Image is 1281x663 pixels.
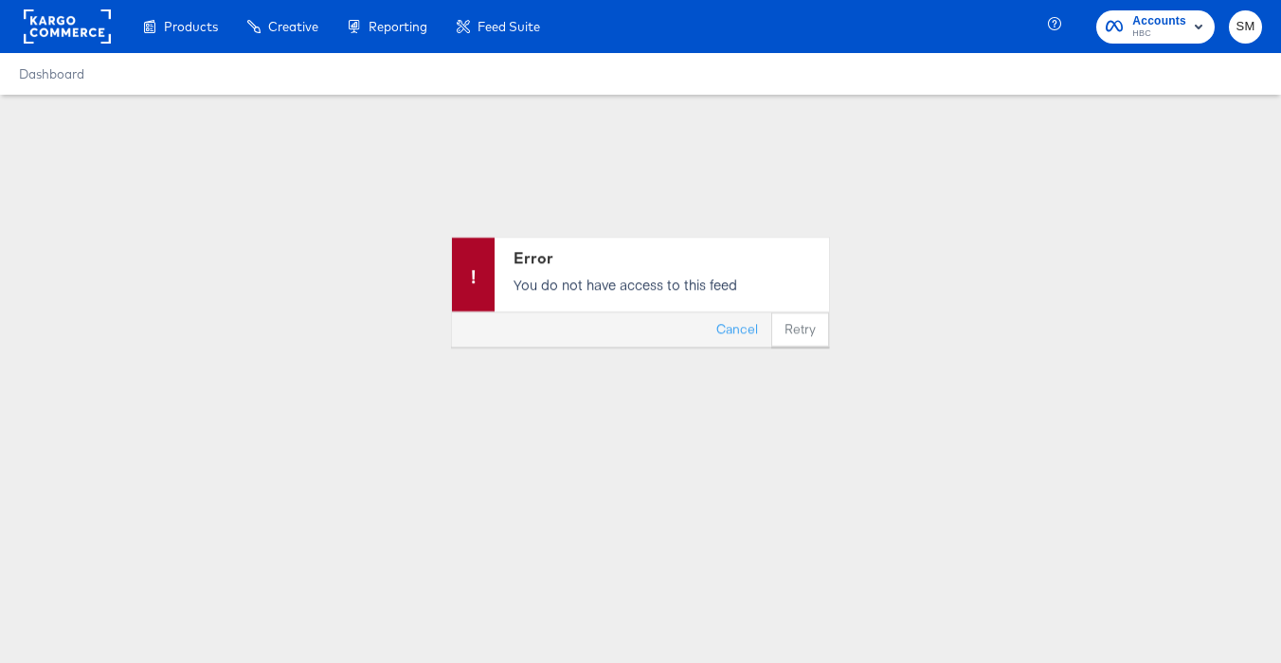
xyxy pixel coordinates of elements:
[478,19,540,34] span: Feed Suite
[19,66,84,81] a: Dashboard
[369,19,427,34] span: Reporting
[164,19,218,34] span: Products
[1229,10,1262,44] button: SM
[1096,10,1215,44] button: AccountsHBC
[1132,27,1186,42] span: HBC
[514,275,820,294] p: You do not have access to this feed
[1236,16,1254,38] span: SM
[268,19,318,34] span: Creative
[771,313,829,347] button: Retry
[1132,11,1186,31] span: Accounts
[703,313,771,347] button: Cancel
[514,247,820,269] div: Error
